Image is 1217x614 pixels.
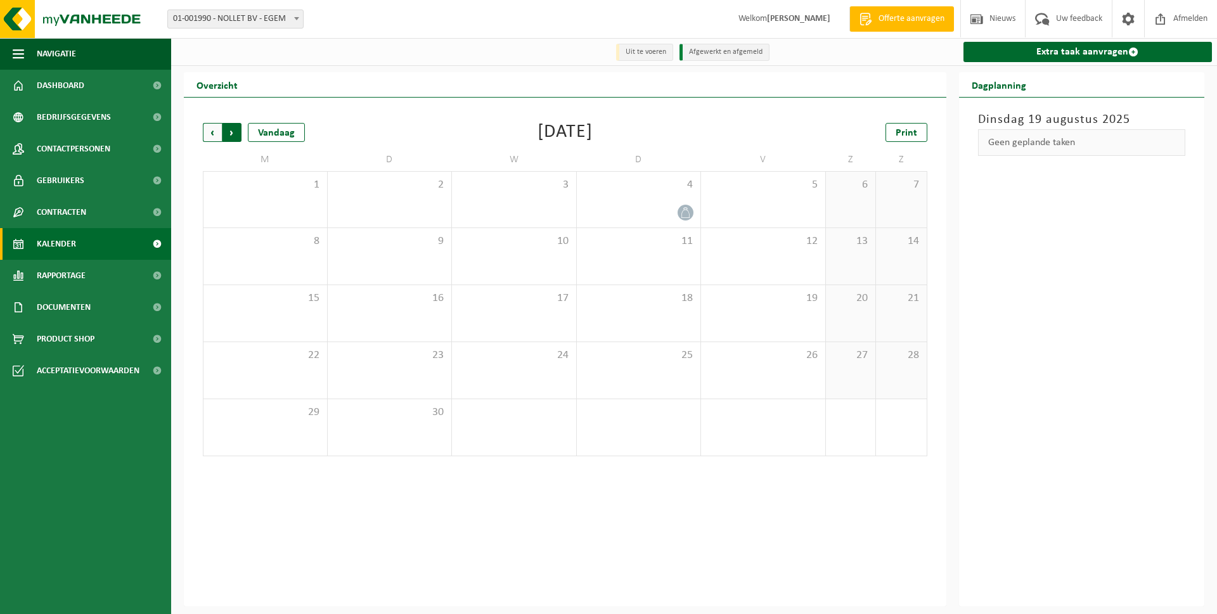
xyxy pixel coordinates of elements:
[184,72,250,97] h2: Overzicht
[203,148,328,171] td: M
[168,10,303,28] span: 01-001990 - NOLLET BV - EGEM
[37,70,84,101] span: Dashboard
[978,129,1186,156] div: Geen geplande taken
[583,349,695,362] span: 25
[832,234,870,248] span: 13
[701,148,826,171] td: V
[210,291,321,305] span: 15
[210,406,321,419] span: 29
[37,101,111,133] span: Bedrijfsgegevens
[583,178,695,192] span: 4
[882,291,920,305] span: 21
[538,123,593,142] div: [DATE]
[832,178,870,192] span: 6
[767,14,830,23] strong: [PERSON_NAME]
[882,349,920,362] span: 28
[458,234,570,248] span: 10
[210,178,321,192] span: 1
[832,349,870,362] span: 27
[978,110,1186,129] h3: Dinsdag 19 augustus 2025
[832,291,870,305] span: 20
[37,228,76,260] span: Kalender
[37,165,84,196] span: Gebruikers
[876,148,927,171] td: Z
[37,196,86,228] span: Contracten
[458,178,570,192] span: 3
[707,291,819,305] span: 19
[334,406,446,419] span: 30
[37,133,110,165] span: Contactpersonen
[37,355,139,387] span: Acceptatievoorwaarden
[707,349,819,362] span: 26
[37,38,76,70] span: Navigatie
[37,260,86,291] span: Rapportage
[334,234,446,248] span: 9
[37,323,94,355] span: Product Shop
[826,148,877,171] td: Z
[452,148,577,171] td: W
[849,6,954,32] a: Offerte aanvragen
[707,178,819,192] span: 5
[885,123,927,142] a: Print
[458,349,570,362] span: 24
[210,234,321,248] span: 8
[334,349,446,362] span: 23
[334,178,446,192] span: 2
[882,234,920,248] span: 14
[707,234,819,248] span: 12
[875,13,948,25] span: Offerte aanvragen
[458,291,570,305] span: 17
[334,291,446,305] span: 16
[222,123,241,142] span: Volgende
[679,44,769,61] li: Afgewerkt en afgemeld
[210,349,321,362] span: 22
[203,123,222,142] span: Vorige
[882,178,920,192] span: 7
[963,42,1213,62] a: Extra taak aanvragen
[328,148,453,171] td: D
[616,44,673,61] li: Uit te voeren
[248,123,305,142] div: Vandaag
[896,128,917,138] span: Print
[37,291,91,323] span: Documenten
[583,234,695,248] span: 11
[167,10,304,29] span: 01-001990 - NOLLET BV - EGEM
[959,72,1039,97] h2: Dagplanning
[583,291,695,305] span: 18
[577,148,702,171] td: D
